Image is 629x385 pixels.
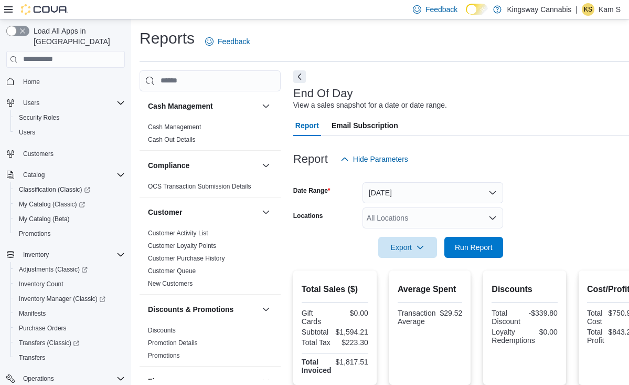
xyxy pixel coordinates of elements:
[10,197,129,212] a: My Catalog (Classic)
[19,295,105,303] span: Inventory Manager (Classic)
[19,97,125,109] span: Users
[29,26,125,47] span: Load All Apps in [GEOGRAPHIC_DATA]
[10,350,129,365] button: Transfers
[19,113,59,122] span: Security Roles
[260,159,272,172] button: Compliance
[23,171,45,179] span: Catalog
[148,267,196,275] a: Customer Queue
[15,263,92,276] a: Adjustments (Classic)
[23,99,39,107] span: Users
[398,309,436,326] div: Transaction Average
[302,358,332,374] strong: Total Invoiced
[10,321,129,336] button: Purchase Orders
[15,307,50,320] a: Manifests
[23,150,54,158] span: Customers
[148,123,201,131] a: Cash Management
[336,149,412,170] button: Hide Parameters
[19,248,53,261] button: Inventory
[15,278,68,290] a: Inventory Count
[492,309,523,326] div: Total Discount
[332,115,398,136] span: Email Subscription
[148,207,258,217] button: Customer
[15,322,125,335] span: Purchase Orders
[10,292,129,306] a: Inventory Manager (Classic)
[19,169,125,181] span: Catalog
[336,358,368,366] div: $1,817.51
[2,74,129,89] button: Home
[148,327,176,334] a: Discounts
[19,324,67,332] span: Purchase Orders
[385,237,431,258] span: Export
[23,251,49,259] span: Inventory
[148,352,180,359] a: Promotions
[582,3,594,16] div: Kam S
[15,126,125,139] span: Users
[19,148,58,160] a: Customers
[507,3,571,16] p: Kingsway Cannabis
[492,328,535,345] div: Loyalty Redemptions
[19,339,79,347] span: Transfers (Classic)
[15,213,125,225] span: My Catalog (Beta)
[10,277,129,292] button: Inventory Count
[2,96,129,110] button: Users
[10,182,129,197] a: Classification (Classic)
[148,136,196,143] a: Cash Out Details
[140,180,281,197] div: Compliance
[23,374,54,383] span: Operations
[19,372,125,385] span: Operations
[15,227,125,240] span: Promotions
[19,215,70,223] span: My Catalog (Beta)
[148,160,258,171] button: Compliance
[15,351,125,364] span: Transfers
[363,182,503,203] button: [DATE]
[21,4,68,15] img: Cova
[19,128,35,137] span: Users
[19,76,44,88] a: Home
[337,338,368,347] div: $223.30
[19,353,45,362] span: Transfers
[15,337,83,349] a: Transfers (Classic)
[10,306,129,321] button: Manifests
[15,183,125,196] span: Classification (Classic)
[398,283,462,296] h2: Average Spent
[260,206,272,218] button: Customer
[140,324,281,366] div: Discounts & Promotions
[584,3,592,16] span: KS
[425,4,457,15] span: Feedback
[148,280,193,287] a: New Customers
[492,283,558,296] h2: Discounts
[15,293,125,305] span: Inventory Manager (Classic)
[148,339,198,347] a: Promotion Details
[148,230,208,237] a: Customer Activity List
[19,169,49,181] button: Catalog
[15,183,94,196] a: Classification (Classic)
[587,309,604,326] div: Total Cost
[19,230,51,238] span: Promotions
[293,212,323,220] label: Locations
[148,101,258,111] button: Cash Management
[19,185,90,194] span: Classification (Classic)
[302,309,333,326] div: Gift Cards
[140,121,281,150] div: Cash Management
[293,186,331,195] label: Date Range
[260,303,272,316] button: Discounts & Promotions
[336,328,368,336] div: $1,594.21
[148,160,189,171] h3: Compliance
[19,280,63,288] span: Inventory Count
[201,31,254,52] a: Feedback
[599,3,621,16] p: Kam S
[488,214,497,222] button: Open list of options
[19,75,125,88] span: Home
[2,168,129,182] button: Catalog
[466,4,488,15] input: Dark Mode
[15,111,125,124] span: Security Roles
[15,198,125,211] span: My Catalog (Classic)
[19,248,125,261] span: Inventory
[15,307,125,320] span: Manifests
[10,336,129,350] a: Transfers (Classic)
[302,338,333,347] div: Total Tax
[15,278,125,290] span: Inventory Count
[15,227,55,240] a: Promotions
[15,322,71,335] a: Purchase Orders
